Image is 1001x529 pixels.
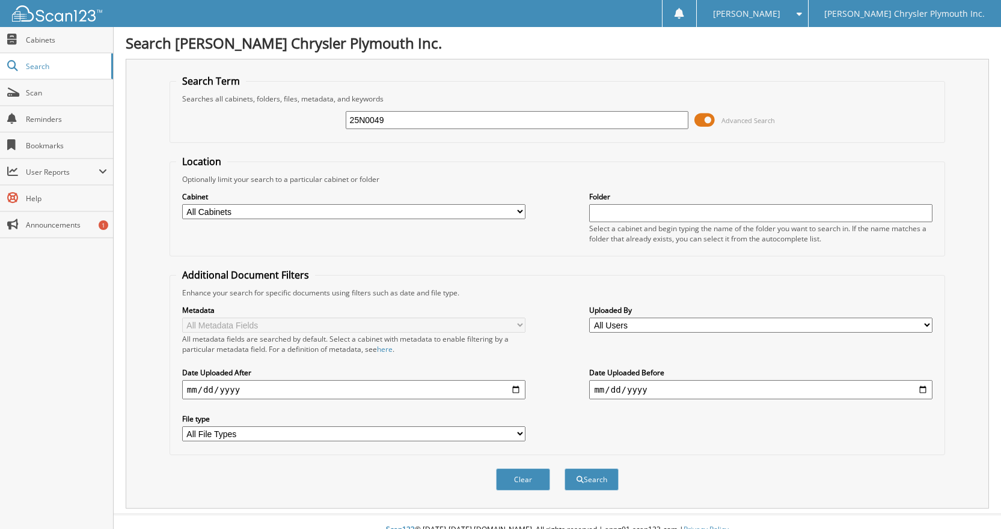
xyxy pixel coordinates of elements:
label: Folder [589,192,932,202]
label: Date Uploaded Before [589,367,932,378]
legend: Additional Document Filters [176,268,315,282]
a: here [377,344,393,354]
span: Help [26,193,107,204]
legend: Location [176,155,227,168]
label: Date Uploaded After [182,367,525,378]
span: Bookmarks [26,141,107,151]
div: Searches all cabinets, folders, files, metadata, and keywords [176,94,938,104]
label: Cabinet [182,192,525,202]
div: 1 [99,220,108,230]
iframe: Chat Widget [941,471,1001,529]
span: Search [26,61,105,71]
span: Announcements [26,220,107,230]
input: start [182,380,525,399]
div: Select a cabinet and begin typing the name of the folder you want to search in. If the name match... [589,223,932,244]
span: Cabinets [26,35,107,45]
label: Metadata [182,305,525,315]
button: Clear [496,468,550,491]
div: Optionally limit your search to a particular cabinet or folder [176,174,938,184]
span: Advanced Search [721,116,775,125]
legend: Search Term [176,74,246,88]
h1: Search [PERSON_NAME] Chrysler Plymouth Inc. [126,33,989,53]
span: User Reports [26,167,99,177]
label: File type [182,414,525,424]
button: Search [565,468,619,491]
input: end [589,380,932,399]
label: Uploaded By [589,305,932,315]
span: Reminders [26,114,107,124]
div: Enhance your search for specific documents using filters such as date and file type. [176,288,938,298]
img: scan123-logo-white.svg [12,5,102,22]
div: All metadata fields are searched by default. Select a cabinet with metadata to enable filtering b... [182,334,525,354]
span: [PERSON_NAME] [713,10,780,17]
span: Scan [26,88,107,98]
span: [PERSON_NAME] Chrysler Plymouth Inc. [824,10,985,17]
